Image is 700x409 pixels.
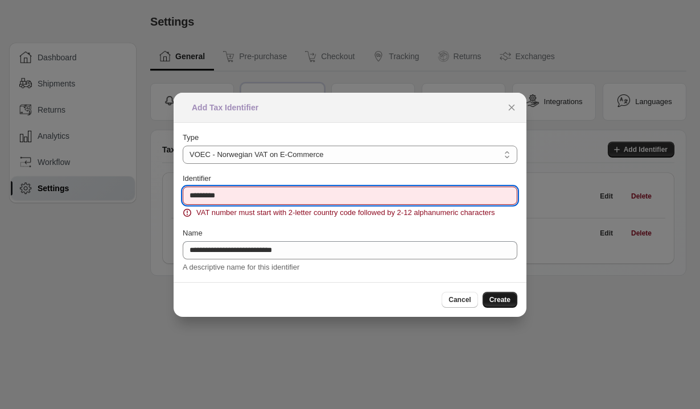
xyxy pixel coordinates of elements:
span: Cancel [448,295,471,304]
span: Identifier [183,174,211,183]
span: Create [489,295,510,304]
span: A descriptive name for this identifier [183,263,299,271]
button: Cancel [442,292,477,308]
button: Create [483,292,517,308]
span: VAT number must start with 2-letter country code followed by 2-12 alphanumeric characters [196,207,495,218]
span: Name [183,229,203,237]
button: Close [504,100,520,115]
span: Type [183,133,199,142]
h2: Add Tax Identifier [192,102,258,113]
